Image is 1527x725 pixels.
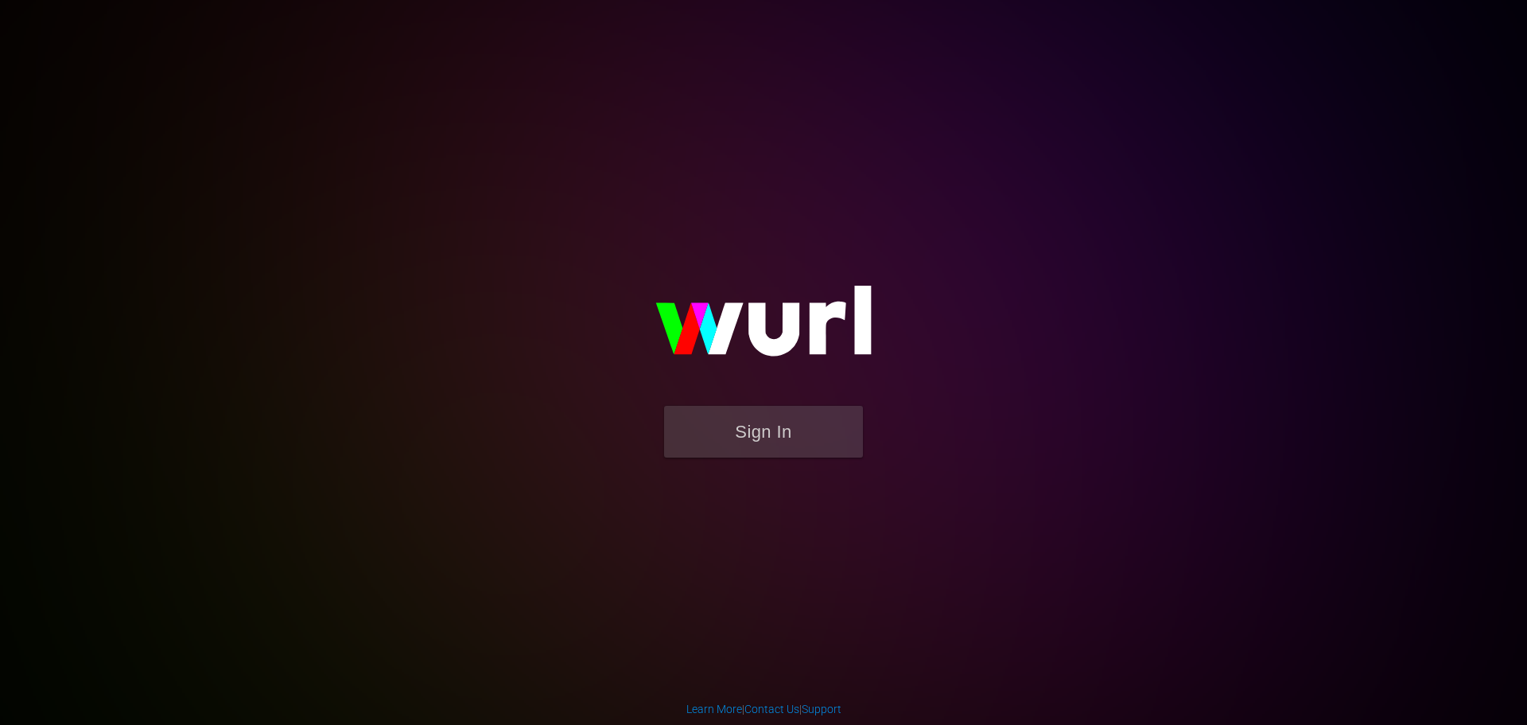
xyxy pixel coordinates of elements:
button: Sign In [664,406,863,458]
div: | | [686,701,841,717]
img: wurl-logo-on-black-223613ac3d8ba8fe6dc639794a292ebdb59501304c7dfd60c99c58986ef67473.svg [604,251,923,406]
a: Learn More [686,703,742,715]
a: Contact Us [744,703,799,715]
a: Support [802,703,841,715]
